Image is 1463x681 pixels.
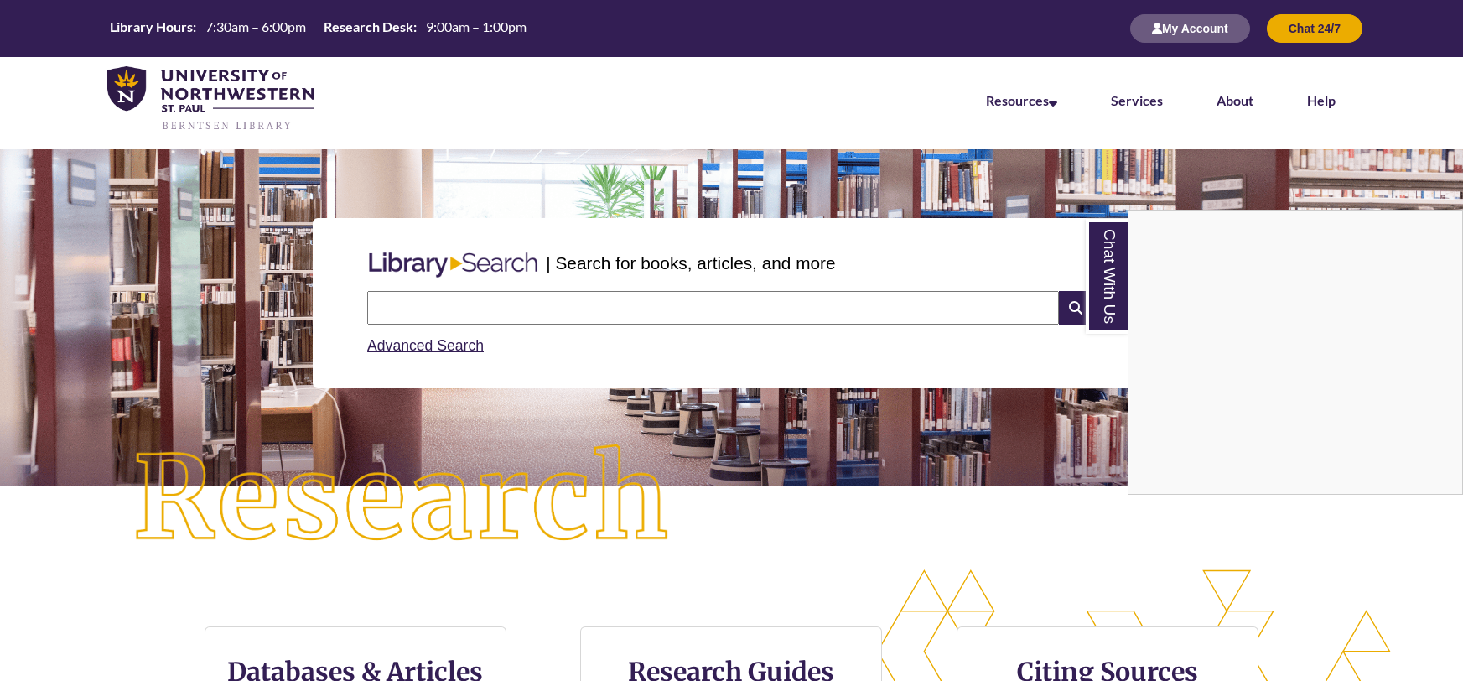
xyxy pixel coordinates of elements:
a: About [1217,92,1253,108]
a: Help [1307,92,1336,108]
a: Resources [986,92,1057,108]
a: Services [1111,92,1163,108]
iframe: Chat Widget [1128,211,1462,494]
div: Chat With Us [1128,210,1463,495]
img: UNWSP Library Logo [107,66,314,132]
a: Chat With Us [1086,219,1128,334]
